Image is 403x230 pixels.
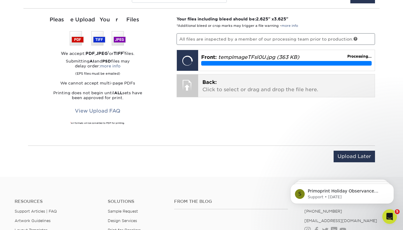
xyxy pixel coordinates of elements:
[123,50,124,54] sup: 1
[218,54,299,60] em: tempImageTFsl0U.jpg (363 KB)
[26,18,104,89] span: Primoprint Holiday Observance Please note that our customer service and production departments wi...
[395,209,400,214] span: 5
[70,122,71,124] sup: 1
[28,50,167,56] div: We accept: , or files.
[108,218,137,223] a: Design Services
[282,24,298,28] a: more info
[177,24,298,28] small: *Additional bleed or crop marks may trigger a file warning –
[96,51,108,56] strong: JPEG
[28,122,167,125] div: All formats will be converted to PDF for printing.
[71,105,124,117] a: View Upload FAQ
[86,51,95,56] strong: PDF
[28,91,167,100] p: Printing does not begin until sets have been approved for print.
[15,218,51,223] a: Artwork Guidelines
[274,16,286,21] span: 3.625
[89,59,94,63] strong: AI
[256,16,268,21] span: 2.625
[102,59,111,63] strong: PSD
[28,59,167,76] p: Submitting and files may delay order:
[26,23,105,29] p: Message from Support, sent 19w ago
[108,50,109,54] sup: 1
[174,199,288,204] h4: From the Blog
[202,79,371,93] p: Click to select or drag and drop the file here.
[177,16,288,21] strong: Your files including bleed should be: " x "
[114,51,123,56] strong: TIFF
[15,199,99,204] h4: Resources
[100,64,121,68] a: more info
[28,16,167,24] div: Please Upload Your Files
[75,69,120,76] small: (EPS files must be emailed)
[201,54,217,60] span: Front:
[334,151,375,162] input: Upload Later
[304,218,377,223] a: [EMAIL_ADDRESS][DOMAIN_NAME]
[108,209,138,214] a: Sample Request
[281,171,403,214] iframe: Intercom notifications message
[108,199,165,204] h4: Solutions
[70,31,126,45] img: We accept: PSD, TIFF, or JPEG (JPG)
[15,209,57,214] a: Support Articles | FAQ
[177,33,375,45] p: All files are inspected by a member of our processing team prior to production.
[114,91,122,95] strong: ALL
[382,209,397,224] iframe: Intercom live chat
[28,81,167,86] p: We cannot accept multi-page PDFs
[202,79,217,85] span: Back:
